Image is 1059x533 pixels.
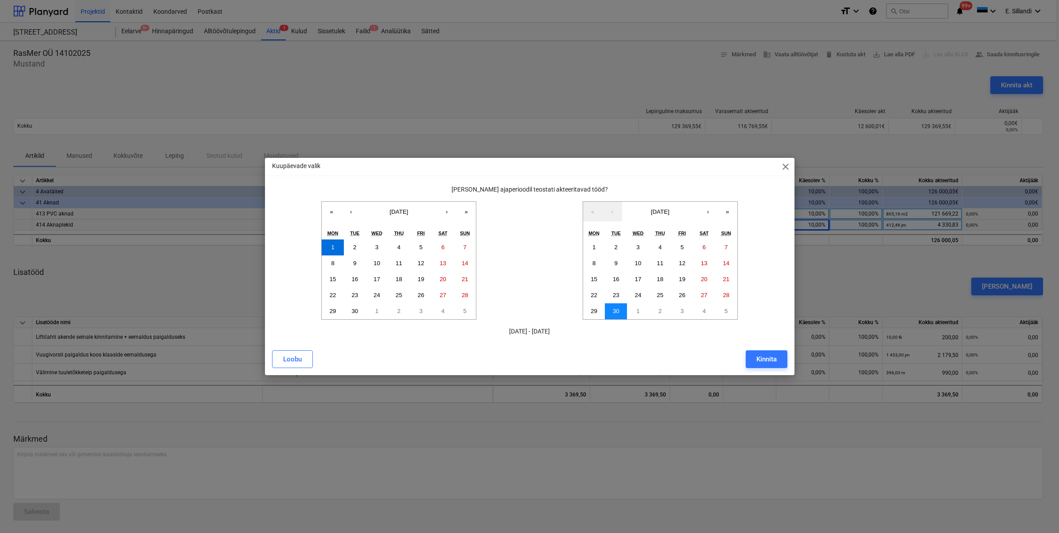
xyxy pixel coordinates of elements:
[322,202,341,221] button: «
[410,271,432,287] button: September 19, 2025
[375,244,378,251] abbr: September 3, 2025
[746,350,787,368] button: Kinnita
[605,287,627,303] button: September 23, 2025
[441,244,444,251] abbr: September 6, 2025
[681,244,684,251] abbr: September 5, 2025
[583,239,605,255] button: September 1, 2025
[375,308,378,314] abbr: October 1, 2025
[679,260,685,266] abbr: September 12, 2025
[388,303,410,319] button: October 2, 2025
[418,276,424,282] abbr: September 19, 2025
[657,260,663,266] abbr: September 11, 2025
[344,239,366,255] button: September 2, 2025
[721,231,731,236] abbr: Sunday
[350,231,359,236] abbr: Tuesday
[627,239,649,255] button: September 3, 2025
[410,239,432,255] button: September 5, 2025
[649,287,671,303] button: September 25, 2025
[330,308,336,314] abbr: September 29, 2025
[397,244,401,251] abbr: September 4, 2025
[432,239,454,255] button: September 6, 2025
[366,255,388,271] button: September 10, 2025
[681,308,684,314] abbr: October 3, 2025
[432,271,454,287] button: September 20, 2025
[418,260,424,266] abbr: September 12, 2025
[633,231,644,236] abbr: Wednesday
[432,287,454,303] button: September 27, 2025
[388,271,410,287] button: September 18, 2025
[353,244,356,251] abbr: September 2, 2025
[396,276,402,282] abbr: September 18, 2025
[715,303,737,319] button: October 5, 2025
[592,244,596,251] abbr: September 1, 2025
[351,276,358,282] abbr: September 16, 2025
[388,239,410,255] button: September 4, 2025
[605,271,627,287] button: September 16, 2025
[374,276,380,282] abbr: September 17, 2025
[693,303,715,319] button: October 4, 2025
[583,202,603,221] button: «
[723,260,729,266] abbr: September 14, 2025
[583,255,605,271] button: September 8, 2025
[283,353,302,365] div: Loobu
[410,303,432,319] button: October 3, 2025
[698,202,718,221] button: ›
[374,292,380,298] abbr: September 24, 2025
[330,276,336,282] abbr: September 15, 2025
[462,276,468,282] abbr: September 21, 2025
[454,303,476,319] button: October 5, 2025
[693,255,715,271] button: September 13, 2025
[344,303,366,319] button: September 30, 2025
[440,292,446,298] abbr: September 27, 2025
[615,260,618,266] abbr: September 9, 2025
[671,255,693,271] button: September 12, 2025
[462,292,468,298] abbr: September 28, 2025
[702,244,705,251] abbr: September 6, 2025
[330,292,336,298] abbr: September 22, 2025
[671,287,693,303] button: September 26, 2025
[701,292,708,298] abbr: September 27, 2025
[627,287,649,303] button: September 24, 2025
[417,231,424,236] abbr: Friday
[605,303,627,319] button: September 30, 2025
[344,271,366,287] button: September 16, 2025
[322,287,344,303] button: September 22, 2025
[655,231,665,236] abbr: Thursday
[649,239,671,255] button: September 4, 2025
[331,260,334,266] abbr: September 8, 2025
[389,208,408,215] span: [DATE]
[679,276,685,282] abbr: September 19, 2025
[613,308,619,314] abbr: September 30, 2025
[693,271,715,287] button: September 20, 2025
[583,303,605,319] button: September 29, 2025
[351,292,358,298] abbr: September 23, 2025
[700,231,709,236] abbr: Saturday
[344,287,366,303] button: September 23, 2025
[388,255,410,271] button: September 11, 2025
[439,231,448,236] abbr: Saturday
[651,208,670,215] span: [DATE]
[410,287,432,303] button: September 26, 2025
[671,239,693,255] button: September 5, 2025
[611,231,621,236] abbr: Tuesday
[693,287,715,303] button: September 27, 2025
[440,260,446,266] abbr: September 13, 2025
[1015,490,1059,533] div: Chat Widget
[605,239,627,255] button: September 2, 2025
[460,231,470,236] abbr: Sunday
[603,202,622,221] button: ‹
[419,244,422,251] abbr: September 5, 2025
[322,271,344,287] button: September 15, 2025
[715,255,737,271] button: September 14, 2025
[756,353,777,365] div: Kinnita
[591,276,597,282] abbr: September 15, 2025
[583,271,605,287] button: September 15, 2025
[635,260,642,266] abbr: September 10, 2025
[723,292,729,298] abbr: September 28, 2025
[322,239,344,255] button: September 1, 2025
[272,161,320,171] p: Kuupäevade valik
[396,292,402,298] abbr: September 25, 2025
[454,287,476,303] button: September 28, 2025
[418,292,424,298] abbr: September 26, 2025
[351,308,358,314] abbr: September 30, 2025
